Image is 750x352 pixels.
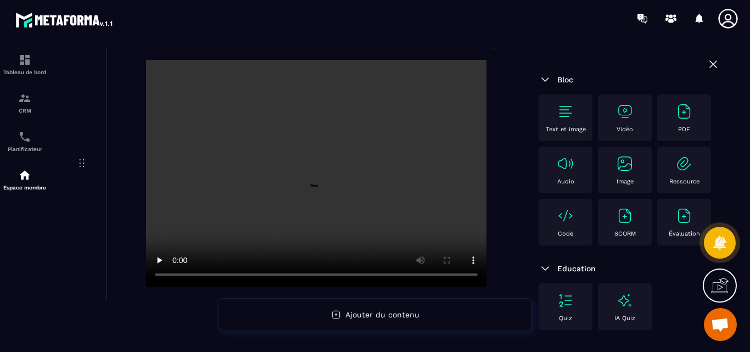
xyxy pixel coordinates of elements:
img: arrow-down [539,73,552,86]
a: formationformationCRM [3,83,47,122]
a: formationformationTableau de bord [3,45,47,83]
img: automations [18,169,31,182]
img: text-image no-wra [557,207,574,225]
p: Audio [557,178,574,185]
img: text-image no-wra [616,155,634,172]
img: text-image no-wra [675,103,693,120]
img: text-image no-wra [557,292,574,309]
img: text-image no-wra [675,155,693,172]
p: Quiz [559,315,572,322]
p: Tableau de bord [3,69,47,75]
span: Bloc [557,75,573,84]
p: Image [617,178,634,185]
p: Évaluation [669,230,700,237]
a: schedulerschedulerPlanificateur [3,122,47,160]
div: Ouvrir le chat [704,308,737,341]
img: text-image no-wra [675,207,693,225]
p: CRM [3,108,47,114]
p: IA Quiz [614,315,635,322]
img: text-image no-wra [557,103,574,120]
img: formation [18,53,31,66]
img: text-image no-wra [616,207,634,225]
img: text-image no-wra [616,103,634,120]
img: text-image no-wra [557,155,574,172]
img: formation [18,92,31,105]
span: Ajouter du contenu [345,310,419,319]
img: logo [15,10,114,30]
span: Education [557,264,596,273]
img: text-image [616,292,634,309]
a: automationsautomationsEspace membre [3,160,47,199]
p: Ressource [669,178,699,185]
img: scheduler [18,130,31,143]
p: Vidéo [617,126,633,133]
p: SCORM [614,230,636,237]
img: arrow-down [539,262,552,275]
p: Text et image [546,126,586,133]
p: Code [558,230,573,237]
p: Planificateur [3,146,47,152]
p: PDF [678,126,690,133]
p: Espace membre [3,185,47,191]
